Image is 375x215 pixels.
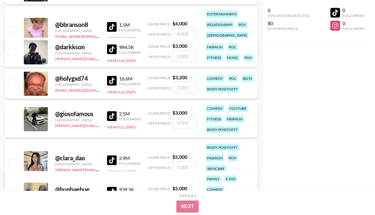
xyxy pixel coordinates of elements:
[225,175,237,182] div: e-kid
[237,21,247,28] div: pov
[119,161,141,166] div: Followers
[206,116,222,122] div: fitness
[148,22,171,26] span: Guide Price:
[55,186,100,193] div: @ bunbaehue
[55,154,100,162] div: @ clara_dao
[119,111,141,117] div: 2.5M
[107,111,117,121] img: TikTok
[173,50,197,62] input: 3,000
[148,121,172,125] span: Offer Price:
[107,155,117,165] img: TikTok
[206,75,224,82] div: comedy
[179,194,196,198] div: Step 1 of 2
[268,13,310,18] div: Influencers Selected
[55,51,100,55] div: [GEOGRAPHIC_DATA]
[206,175,221,182] div: family
[226,116,244,122] div: fashion
[268,7,310,13] div: 0
[119,82,141,86] div: Followers
[107,90,136,94] button: View Full Stats
[148,32,172,37] span: Offer Price:
[268,26,310,31] div: Estimated Price
[148,155,171,160] span: Guide Price:
[243,54,253,61] div: pov
[206,105,224,112] div: comedy
[148,111,171,116] span: Guide Price:
[226,54,240,61] div: music
[55,28,100,33] div: [GEOGRAPHIC_DATA]
[172,43,187,49] strong: $ 3,000
[107,187,117,197] img: TikTok
[119,50,141,55] div: Followers
[345,185,368,208] iframe: Drift Widget Chat Controller
[342,7,364,13] div: 0
[206,155,224,161] div: fashion
[119,117,141,121] div: Followers
[55,43,100,51] div: @ darkkson
[176,200,199,213] button: Next
[119,155,141,161] div: 2.9M
[172,74,187,80] strong: $ 3,200
[148,76,171,80] span: Guide Price:
[172,110,187,116] strong: $ 3,000
[206,144,239,151] div: body positivity
[55,122,144,128] a: [PERSON_NAME][EMAIL_ADDRESS][DOMAIN_NAME]
[268,20,310,26] div: $0
[342,13,364,18] div: Followers
[119,28,141,32] div: Followers
[228,44,238,50] div: poc
[119,76,141,82] div: 16.6M
[228,155,238,161] div: pov
[107,22,117,32] img: TikTok
[107,125,136,129] button: View Full Stats
[119,44,141,50] div: 984.5K
[107,169,136,174] button: View Full Stats
[206,86,239,93] div: body positivity
[119,187,141,193] div: 939.3K
[55,87,116,93] a: [EMAIL_ADDRESS][DOMAIN_NAME]
[107,58,136,63] button: View Full Stats
[148,86,172,90] span: Offer Price:
[206,32,248,39] div: [DEMOGRAPHIC_DATA]
[55,162,100,166] div: [GEOGRAPHIC_DATA]
[148,187,171,191] span: Guide Price:
[55,82,100,87] div: [GEOGRAPHIC_DATA]
[55,33,144,39] a: [EMAIL_ADDRESS][PERSON_NAME][DOMAIN_NAME]
[107,76,117,86] img: TikTok
[342,26,364,31] div: Followers
[173,161,197,173] input: 5,000
[172,21,187,26] strong: $ 4,000
[206,186,224,193] div: comedy
[206,126,239,133] div: body positivity
[148,165,172,170] span: Offer Price:
[173,82,197,93] input: 3,200
[119,22,141,28] div: 1.5M
[55,75,100,82] div: @ holygxd74
[206,11,238,18] div: entertainment
[172,185,187,191] strong: $ 5,000
[206,44,224,50] div: fashion
[228,105,248,112] div: youtube
[228,75,238,82] div: poc
[55,166,144,172] a: [PERSON_NAME][EMAIL_ADDRESS][DOMAIN_NAME]
[173,28,197,39] input: 4,000
[107,36,136,41] button: View Full Stats
[148,54,172,59] span: Offer Price:
[55,55,144,61] a: [PERSON_NAME][EMAIL_ADDRESS][DOMAIN_NAME]
[206,54,222,61] div: fitness
[107,44,117,54] img: TikTok
[148,44,171,49] span: Guide Price:
[55,110,100,118] div: @ giosofamous
[55,21,100,28] div: @ bbranson8
[342,20,364,26] div: 0
[241,75,253,82] div: skits
[206,21,234,28] div: relationship
[55,118,100,122] div: [GEOGRAPHIC_DATA]
[172,154,187,160] strong: $ 5,000
[206,165,226,172] div: skincare
[173,117,197,129] input: 3,000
